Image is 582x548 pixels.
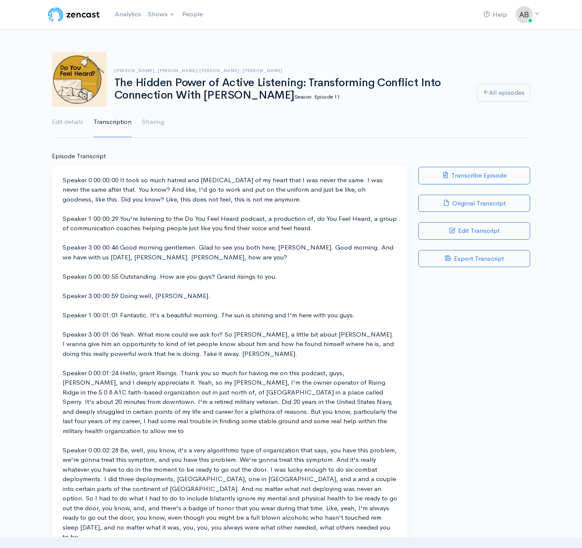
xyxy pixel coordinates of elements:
[418,250,530,268] a: Export Transcript
[142,107,164,138] a: Sharing
[93,107,132,138] a: Transcription
[516,6,533,23] img: ...
[179,5,206,24] a: People
[52,107,83,138] a: Edit details
[418,222,530,240] a: Edit Transcript
[477,84,530,102] a: All episodes
[418,195,530,212] a: Original Transcript
[144,5,179,24] a: Shows
[52,151,106,161] label: Episode Transcript
[294,93,312,100] small: Season
[114,68,467,73] h6: [PERSON_NAME], [PERSON_NAME] [PERSON_NAME], [PERSON_NAME]
[480,6,510,24] a: Help
[418,167,530,184] button: Transcribe Episode
[47,6,101,23] img: ZenCast Logo
[114,77,467,101] h1: The Hidden Power of Active Listening: Transforming Conflict Into Connection With [PERSON_NAME]
[314,93,339,100] small: Episode 11
[111,5,144,24] a: Analytics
